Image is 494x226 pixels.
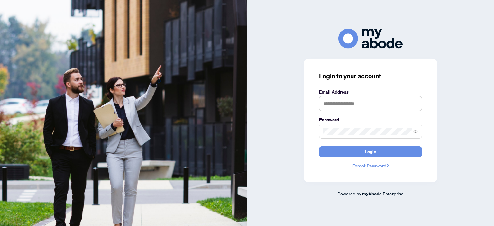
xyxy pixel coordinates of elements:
[319,162,422,169] a: Forgot Password?
[319,116,422,123] label: Password
[383,191,404,196] span: Enterprise
[319,88,422,95] label: Email Address
[319,146,422,157] button: Login
[337,191,361,196] span: Powered by
[319,72,422,81] h3: Login to your account
[338,29,403,48] img: ma-logo
[362,190,382,197] a: myAbode
[413,129,418,133] span: eye-invisible
[365,147,376,157] span: Login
